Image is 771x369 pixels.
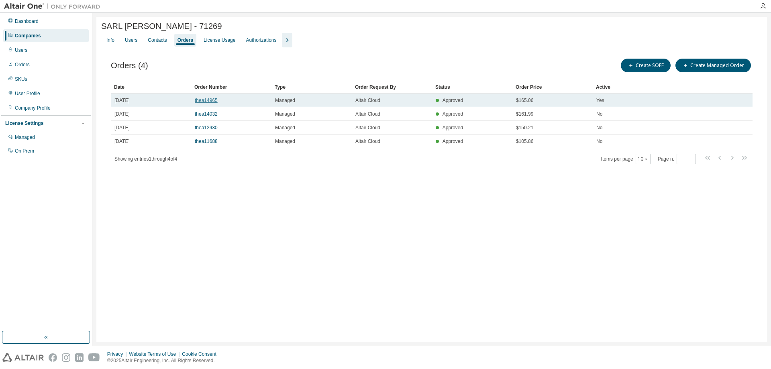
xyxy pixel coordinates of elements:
img: linkedin.svg [75,353,84,362]
img: instagram.svg [62,353,70,362]
span: [DATE] [114,138,130,145]
div: On Prem [15,148,34,154]
div: Type [275,81,349,94]
span: [DATE] [114,97,130,104]
img: youtube.svg [88,353,100,362]
div: Order Request By [355,81,429,94]
span: $165.06 [516,97,533,104]
p: © 2025 Altair Engineering, Inc. All Rights Reserved. [107,357,221,364]
span: Altair Cloud [355,124,380,131]
div: Cookie Consent [182,351,221,357]
div: SKUs [15,76,27,82]
button: Create SOFF [621,59,671,72]
span: Managed [275,97,295,104]
span: [DATE] [114,111,130,117]
span: No [596,111,602,117]
span: Managed [275,138,295,145]
img: altair_logo.svg [2,353,44,362]
img: facebook.svg [49,353,57,362]
button: 10 [638,156,649,162]
span: Showing entries 1 through 4 of 4 [114,156,177,162]
span: Approved [443,111,463,117]
div: Privacy [107,351,129,357]
div: Users [125,37,137,43]
div: Orders [177,37,193,43]
div: Order Price [516,81,589,94]
a: thea12930 [195,125,218,130]
span: [DATE] [114,124,130,131]
div: Info [106,37,114,43]
span: Approved [443,98,463,103]
div: Date [114,81,188,94]
a: thea11688 [195,139,218,144]
div: Authorizations [246,37,276,43]
button: Create Managed Order [675,59,751,72]
span: No [596,124,602,131]
span: $161.99 [516,111,533,117]
span: Managed [275,111,295,117]
span: Altair Cloud [355,97,380,104]
div: Companies [15,33,41,39]
span: Page n. [658,154,696,164]
div: License Usage [204,37,235,43]
div: Active [596,81,704,94]
div: Company Profile [15,105,51,111]
span: $150.21 [516,124,533,131]
span: No [596,138,602,145]
span: Orders (4) [111,61,148,70]
div: User Profile [15,90,40,97]
a: thea14965 [195,98,218,103]
a: thea14032 [195,111,218,117]
span: Approved [443,139,463,144]
span: Yes [596,97,604,104]
div: Managed [15,134,35,141]
span: SARL [PERSON_NAME] - 71269 [101,22,222,31]
div: Orders [15,61,30,68]
span: Approved [443,125,463,130]
div: Contacts [148,37,167,43]
div: Website Terms of Use [129,351,182,357]
div: Users [15,47,27,53]
span: $105.86 [516,138,533,145]
div: Order Number [194,81,268,94]
span: Altair Cloud [355,138,380,145]
div: Status [435,81,509,94]
div: License Settings [5,120,43,126]
span: Managed [275,124,295,131]
span: Altair Cloud [355,111,380,117]
div: Dashboard [15,18,39,24]
img: Altair One [4,2,104,10]
span: Items per page [601,154,651,164]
